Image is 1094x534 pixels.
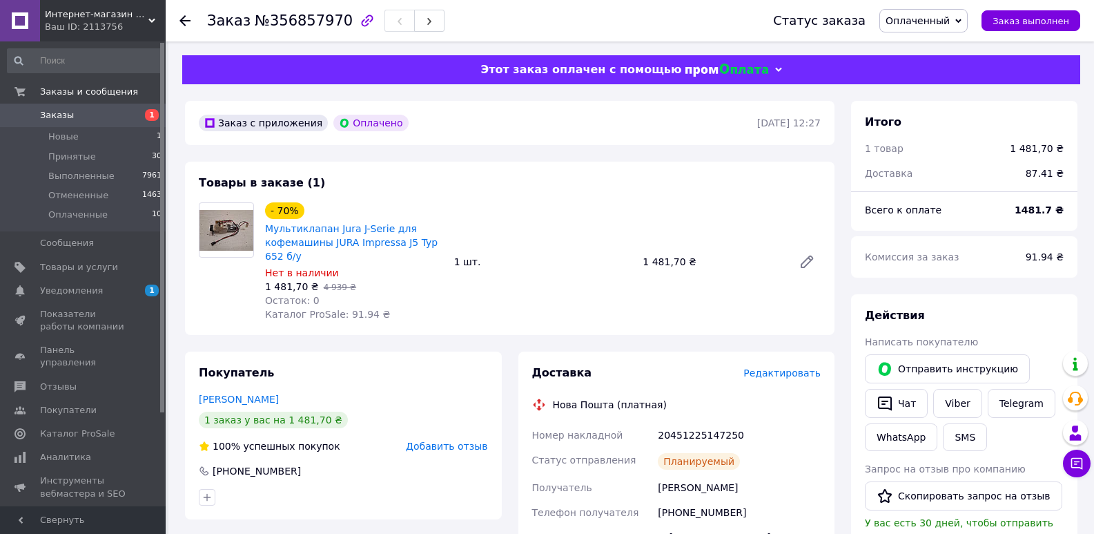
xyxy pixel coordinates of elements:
span: Показатели работы компании [40,308,128,333]
span: Аналитика [40,451,91,464]
span: 10 [152,209,162,221]
div: Статус заказа [773,14,866,28]
img: evopay logo [685,64,768,77]
span: Номер накладной [532,430,623,441]
img: Мультиклапан Jura J-Serie для кофемашины JURA Impressa J5 Typ 652 б/у [199,210,253,251]
span: Телефон получателя [532,507,639,518]
div: Нова Пошта (платная) [549,398,670,412]
div: 1 481,70 ₴ [637,252,788,271]
span: Заказ [207,12,251,29]
div: - 70% [265,202,304,219]
span: 30 [152,151,162,163]
span: Покупатели [40,404,97,417]
span: Уведомления [40,285,103,297]
span: Сообщения [40,237,94,249]
button: Отправить инструкцию [865,354,1030,383]
span: 1 [157,131,162,143]
span: Написать покупателю [865,336,978,347]
a: Telegram [988,389,1055,418]
a: Редактировать [793,248,821,276]
div: Оплачено [333,115,408,131]
button: Заказ выполнен [981,10,1080,31]
a: [PERSON_NAME] [199,394,279,405]
span: 4 939 ₴ [324,283,356,292]
button: Скопировать запрос на отзыв [865,481,1062,511]
span: Доставка [532,366,592,379]
time: [DATE] 12:27 [757,117,821,128]
b: 1481.7 ₴ [1015,204,1064,216]
span: Заказы [40,109,74,122]
a: WhatsApp [865,423,937,451]
span: Новые [48,131,79,143]
span: Заказы и сообщения [40,86,138,98]
div: Заказ с приложения [199,115,328,131]
span: Инструменты вебмастера и SEO [40,475,128,499]
span: Нет в наличии [265,267,339,278]
a: Мультиклапан Jura J-Serie для кофемашины JURA Impressa J5 Typ 652 б/у [265,223,438,262]
span: Принятые [48,151,96,163]
span: Товары в заказе (1) [199,176,325,189]
span: Итого [865,115,901,128]
span: 1 товар [865,143,903,154]
div: [PERSON_NAME] [655,475,823,500]
div: 1 481,70 ₴ [1010,142,1064,155]
span: Запрос на отзыв про компанию [865,464,1026,475]
span: 1 481,70 ₴ [265,281,319,292]
div: 20451225147250 [655,423,823,448]
span: Этот заказ оплачен с помощью [480,63,681,76]
span: Остаток: 0 [265,295,320,306]
div: [PHONE_NUMBER] [211,464,302,478]
span: Заказ выполнен [993,16,1069,26]
span: 7961 [142,170,162,182]
div: [PHONE_NUMBER] [655,500,823,525]
span: Каталог ProSale [40,428,115,440]
span: 1 [145,285,159,296]
span: Оплаченные [48,209,108,221]
span: Оплаченный [886,15,950,26]
button: Чат [865,389,928,418]
span: Интернет-магазин Drink_coffee [45,8,148,21]
span: Товары и услуги [40,261,118,274]
span: Доставка [865,168,912,179]
span: 91.94 ₴ [1026,251,1064,263]
span: Статус отправления [532,455,636,466]
button: Чат с покупателем [1063,450,1091,477]
span: Выполненные [48,170,115,182]
span: 100% [213,441,240,452]
span: Панель управления [40,344,128,369]
span: Добавить отзыв [406,441,487,452]
span: Получатель [532,482,592,493]
a: Viber [933,389,981,418]
span: Редактировать [743,368,821,379]
span: 1463 [142,189,162,202]
div: 1 шт. [449,252,638,271]
div: Вернуться назад [179,14,191,28]
div: Ваш ID: 2113756 [45,21,166,33]
div: 87.41 ₴ [1017,158,1072,189]
span: Каталог ProSale: 91.94 ₴ [265,309,390,320]
span: Всего к оплате [865,204,941,216]
span: №356857970 [255,12,353,29]
button: SMS [943,423,987,451]
span: Отмененные [48,189,108,202]
span: Комиссия за заказ [865,251,959,263]
div: успешных покупок [199,439,340,453]
span: Действия [865,309,925,322]
span: Отзывы [40,381,77,393]
div: 1 заказ у вас на 1 481,70 ₴ [199,412,348,428]
span: 1 [145,109,159,121]
input: Поиск [7,48,163,73]
span: Покупатель [199,366,274,379]
div: Планируемый [658,453,740,470]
